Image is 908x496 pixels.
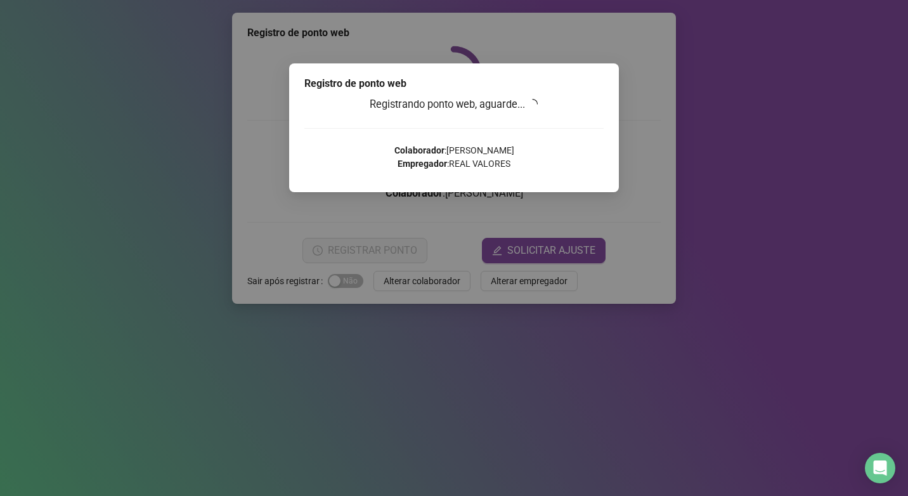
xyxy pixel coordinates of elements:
h3: Registrando ponto web, aguarde... [304,96,604,113]
div: Registro de ponto web [304,76,604,91]
div: Open Intercom Messenger [865,453,895,483]
strong: Empregador [398,159,447,169]
strong: Colaborador [394,145,444,155]
p: : [PERSON_NAME] : REAL VALORES [304,144,604,171]
span: loading [527,98,539,110]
